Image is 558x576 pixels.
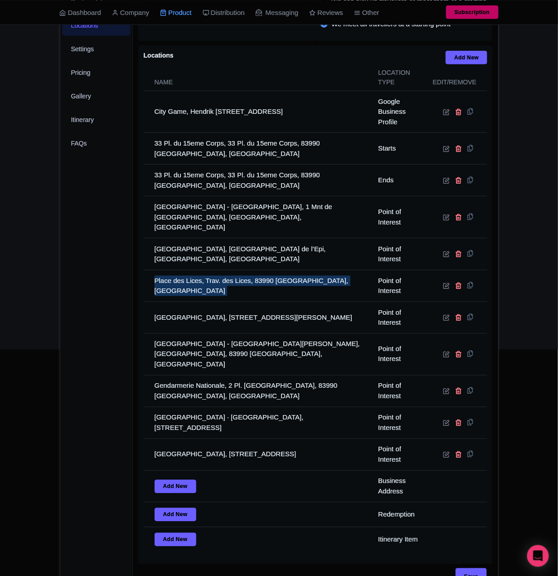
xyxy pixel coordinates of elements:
[144,133,373,165] td: 33 Pl. du 15eme Corps, 33 Pl. du 15eme Corps, 83990 [GEOGRAPHIC_DATA], [GEOGRAPHIC_DATA]
[144,407,373,439] td: [GEOGRAPHIC_DATA] · [GEOGRAPHIC_DATA], [STREET_ADDRESS]
[155,480,196,493] a: Add New
[373,407,427,439] td: Point of Interest
[373,333,427,376] td: Point of Interest
[144,270,373,302] td: Place des Lices, Trav. des Lices, 83990 [GEOGRAPHIC_DATA], [GEOGRAPHIC_DATA]
[373,376,427,407] td: Point of Interest
[62,63,131,83] a: Pricing
[373,133,427,165] td: Starts
[373,196,427,239] td: Point of Interest
[62,86,131,107] a: Gallery
[62,15,131,36] a: Locations
[62,39,131,59] a: Settings
[373,91,427,133] td: Google Business Profile
[373,439,427,471] td: Point of Interest
[144,302,373,333] td: [GEOGRAPHIC_DATA], [STREET_ADDRESS][PERSON_NAME]
[144,91,373,133] td: City Game, Hendrik [STREET_ADDRESS]
[155,533,196,547] a: Add New
[373,302,427,333] td: Point of Interest
[144,165,373,196] td: 33 Pl. du 15eme Corps, 33 Pl. du 15eme Corps, 83990 [GEOGRAPHIC_DATA], [GEOGRAPHIC_DATA]
[527,545,549,567] div: Open Intercom Messenger
[62,110,131,130] a: Itinerary
[155,508,196,522] a: Add New
[373,270,427,302] td: Point of Interest
[446,5,499,19] a: Subscription
[373,503,427,527] td: Redemption
[373,64,427,91] th: Location type
[144,64,373,91] th: Name
[446,51,487,64] a: Add New
[373,527,427,552] td: Itinerary Item
[427,64,487,91] th: Edit/Remove
[144,333,373,376] td: [GEOGRAPHIC_DATA] - [GEOGRAPHIC_DATA][PERSON_NAME], [GEOGRAPHIC_DATA], 83990 [GEOGRAPHIC_DATA], [...
[373,165,427,196] td: Ends
[144,439,373,471] td: [GEOGRAPHIC_DATA], [STREET_ADDRESS]
[62,133,131,154] a: FAQs
[144,376,373,407] td: Gendarmerie Nationale, 2 Pl. [GEOGRAPHIC_DATA], 83990 [GEOGRAPHIC_DATA], [GEOGRAPHIC_DATA]
[144,238,373,270] td: [GEOGRAPHIC_DATA], [GEOGRAPHIC_DATA] de l’Epi, [GEOGRAPHIC_DATA], [GEOGRAPHIC_DATA]
[373,471,427,503] td: Business Address
[144,196,373,239] td: [GEOGRAPHIC_DATA] - [GEOGRAPHIC_DATA], 1 Mnt de [GEOGRAPHIC_DATA], [GEOGRAPHIC_DATA], [GEOGRAPHIC...
[373,238,427,270] td: Point of Interest
[144,51,174,60] label: Locations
